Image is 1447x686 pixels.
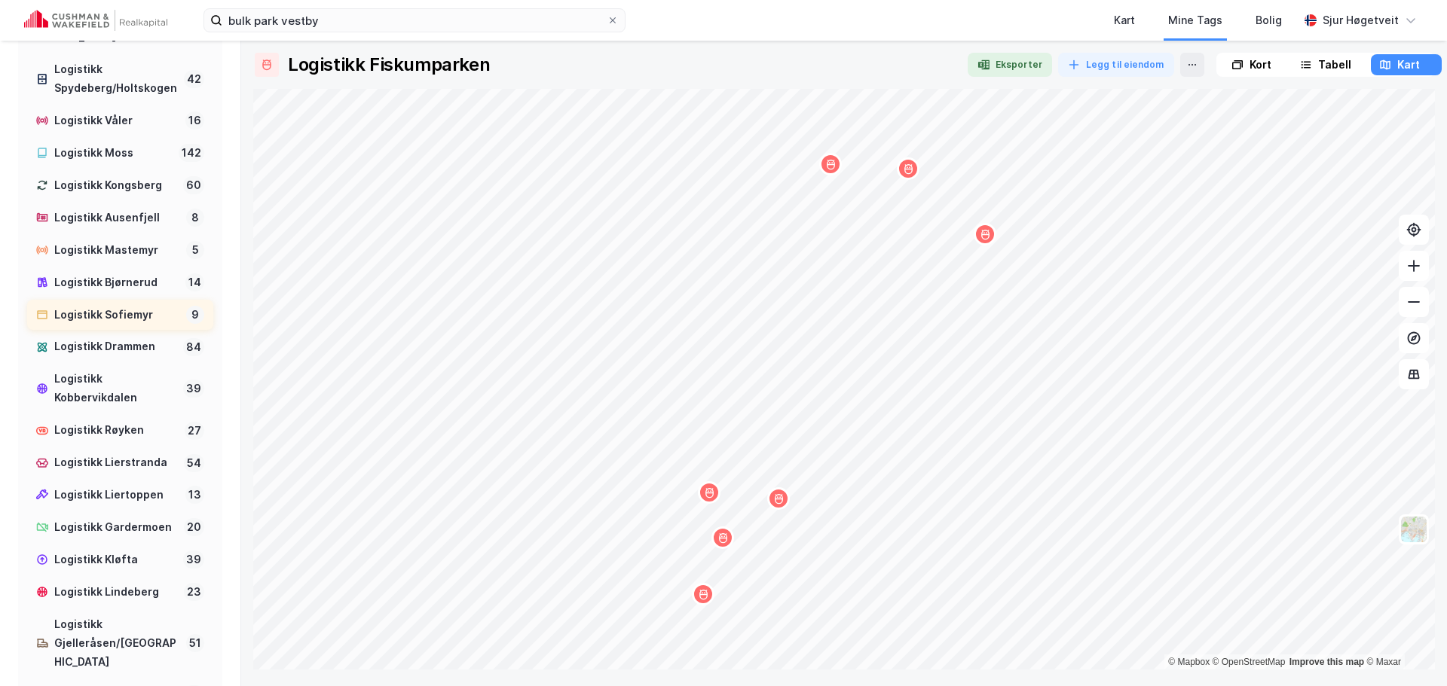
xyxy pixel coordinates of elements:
[184,518,204,536] div: 20
[54,615,180,672] div: Logistikk Gjelleråsen/[GEOGRAPHIC_DATA]
[27,415,213,446] a: Logistikk Røyken27
[183,338,204,356] div: 84
[27,609,213,678] a: Logistikk Gjelleråsen/[GEOGRAPHIC_DATA]51
[897,157,919,180] div: Map marker
[186,306,204,324] div: 9
[54,60,178,98] div: Logistikk Spydeberg/Holtskogen
[186,241,204,259] div: 5
[27,54,213,104] a: Logistikk Spydeberg/Holtskogen42
[54,421,179,440] div: Logistikk Røyken
[27,331,213,362] a: Logistikk Drammen84
[27,364,213,413] a: Logistikk Kobbervikdalen39
[27,544,213,575] a: Logistikk Kløfta39
[54,518,178,537] div: Logistikk Gardermoen
[1256,11,1282,29] div: Bolig
[692,583,714,605] div: Map marker
[54,550,177,569] div: Logistikk Kløfta
[54,306,180,325] div: Logistikk Sofiemyr
[183,380,204,398] div: 39
[1058,53,1174,77] button: Legg til eiendom
[1366,657,1401,667] a: Maxar
[185,422,204,440] div: 27
[54,176,177,195] div: Logistikk Kongsberg
[179,144,204,162] div: 142
[698,481,720,504] div: Map marker
[54,209,180,227] div: Logistikk Ausenfjell
[1289,657,1364,667] a: Improve this map
[54,111,179,130] div: Logistikk Våler
[54,241,180,260] div: Logistikk Mastemyr
[27,577,213,608] a: Logistikk Lindeberg23
[1250,56,1271,74] div: Kort
[1168,11,1222,29] div: Mine Tags
[54,370,177,407] div: Logistikk Kobbervikdalen
[974,223,996,245] div: Map marker
[184,583,204,601] div: 23
[1372,614,1447,686] div: Kontrollprogram for chat
[54,144,173,163] div: Logistikk Moss
[1323,11,1399,29] div: Sjur Høgetveit
[1168,657,1210,667] a: Mapbox
[27,300,213,331] a: Logistikk Sofiemyr9
[1400,515,1428,544] img: Z
[24,10,167,31] img: cushman-wakefield-realkapital-logo.202ea83816669bd177139c58696a8fa1.svg
[27,480,213,511] a: Logistikk Liertoppen13
[819,153,842,175] div: Map marker
[1372,614,1447,686] iframe: Chat Widget
[968,53,1052,77] button: Eksporter
[1397,56,1420,74] div: Kart
[27,235,213,266] a: Logistikk Mastemyr5
[184,454,204,472] div: 54
[288,53,490,77] div: Logistikk Fiskumparken
[185,111,204,130] div: 16
[27,170,213,201] a: Logistikk Kongsberg60
[1318,56,1351,74] div: Tabell
[253,89,1435,669] canvas: Map
[54,486,179,505] div: Logistikk Liertoppen
[27,105,213,136] a: Logistikk Våler16
[183,550,204,569] div: 39
[222,9,607,32] input: Søk på adresse, matrikkel, gårdeiere, leietakere eller personer
[27,512,213,543] a: Logistikk Gardermoen20
[183,176,204,194] div: 60
[186,209,204,227] div: 8
[27,447,213,478] a: Logistikk Lierstranda54
[54,453,178,472] div: Logistikk Lierstranda
[711,526,734,549] div: Map marker
[27,138,213,169] a: Logistikk Moss142
[27,267,213,298] a: Logistikk Bjørnerud14
[186,634,204,652] div: 51
[1213,657,1286,667] a: OpenStreetMap
[185,273,204,291] div: 14
[27,203,213,233] a: Logistikk Ausenfjell8
[54,273,179,292] div: Logistikk Bjørnerud
[185,486,204,504] div: 13
[54,583,178,602] div: Logistikk Lindeberg
[767,487,790,510] div: Map marker
[184,70,204,88] div: 42
[54,337,177,356] div: Logistikk Drammen
[1114,11,1135,29] div: Kart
